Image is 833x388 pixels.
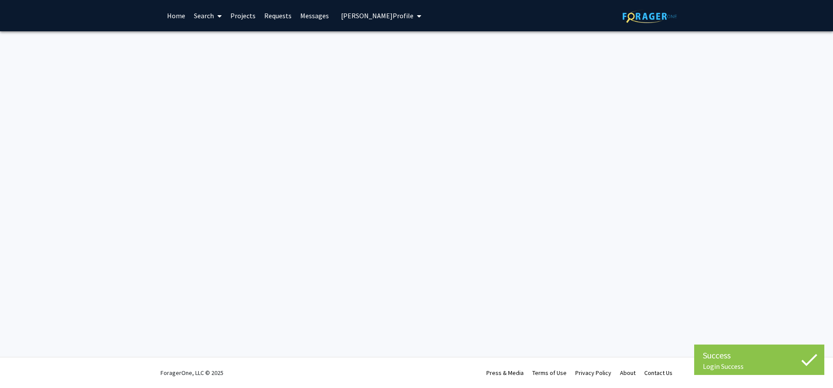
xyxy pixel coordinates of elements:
[532,369,567,377] a: Terms of Use
[623,10,677,23] img: ForagerOne Logo
[190,0,226,31] a: Search
[260,0,296,31] a: Requests
[575,369,611,377] a: Privacy Policy
[620,369,636,377] a: About
[163,0,190,31] a: Home
[703,349,816,362] div: Success
[341,11,413,20] span: [PERSON_NAME] Profile
[226,0,260,31] a: Projects
[486,369,524,377] a: Press & Media
[296,0,333,31] a: Messages
[644,369,672,377] a: Contact Us
[161,358,223,388] div: ForagerOne, LLC © 2025
[703,362,816,371] div: Login Success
